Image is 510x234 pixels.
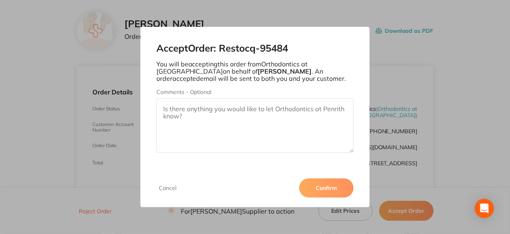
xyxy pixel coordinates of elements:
[156,43,354,54] h2: Accept Order: Restocq- 95484
[156,89,354,95] label: Comments - Optional
[475,199,494,218] div: Open Intercom Messenger
[258,67,312,75] b: [PERSON_NAME]
[156,60,354,82] p: You will be accepting this order from Orthodontics at [GEOGRAPHIC_DATA] on behalf of . An order a...
[156,184,179,192] button: Cancel
[299,178,354,198] button: Confirm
